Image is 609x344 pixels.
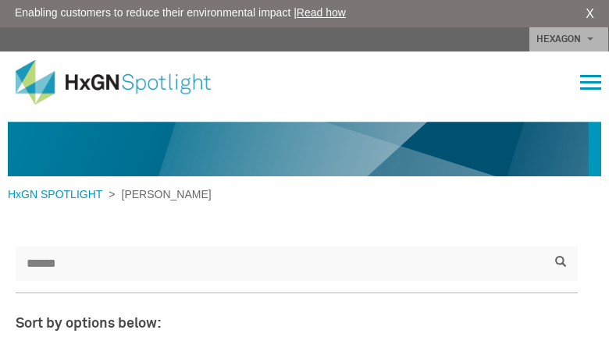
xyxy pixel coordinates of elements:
[8,188,109,200] a: HxGN SPOTLIGHT
[529,27,608,51] a: HEXAGON
[16,317,578,332] h3: Sort by options below:
[8,186,212,203] div: >
[116,188,212,200] span: [PERSON_NAME]
[15,5,346,21] span: Enabling customers to reduce their environmental impact |
[16,60,234,105] img: HxGN Spotlight
[297,6,346,19] a: Read how
[586,5,594,23] a: X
